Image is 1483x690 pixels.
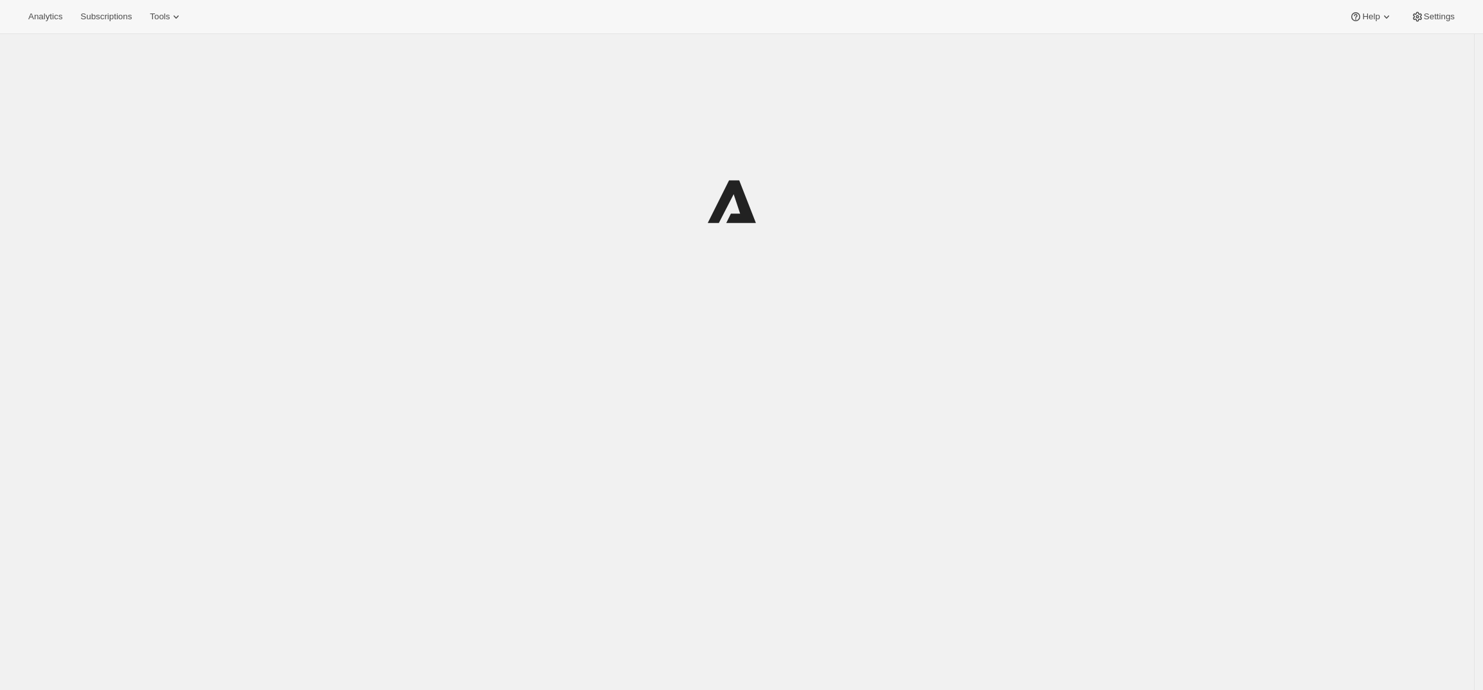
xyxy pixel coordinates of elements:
span: Subscriptions [80,12,132,22]
button: Settings [1403,8,1462,26]
span: Settings [1424,12,1455,22]
button: Help [1342,8,1400,26]
button: Tools [142,8,190,26]
span: Tools [150,12,170,22]
button: Analytics [21,8,70,26]
span: Help [1362,12,1380,22]
button: Subscriptions [73,8,139,26]
span: Analytics [28,12,62,22]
